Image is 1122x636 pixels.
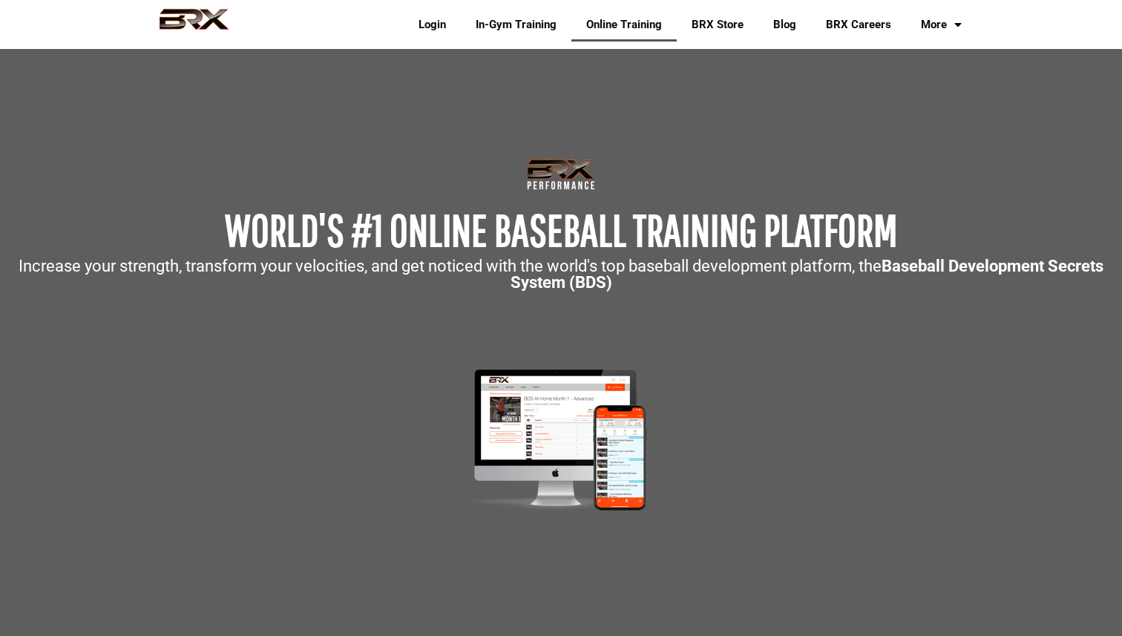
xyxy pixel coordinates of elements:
[758,7,811,42] a: Blog
[906,7,977,42] a: More
[511,257,1104,292] strong: Baseball Development Secrets System (BDS)
[811,7,906,42] a: BRX Careers
[461,7,571,42] a: In-Gym Training
[7,258,1115,291] p: Increase your strength, transform your velocities, and get noticed with the world's top baseball ...
[677,7,758,42] a: BRX Store
[225,204,897,255] span: WORLD'S #1 ONLINE BASEBALL TRAINING PLATFORM
[404,7,461,42] a: Login
[444,365,679,514] img: Mockup-2-large
[393,7,977,42] div: Navigation Menu
[571,7,677,42] a: Online Training
[525,156,597,193] img: Transparent-Black-BRX-Logo-White-Performance
[145,8,243,41] img: BRX Performance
